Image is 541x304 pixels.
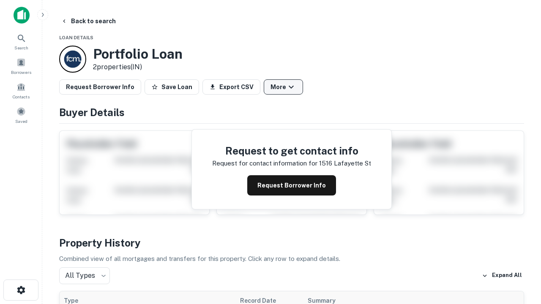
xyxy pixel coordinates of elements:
a: Contacts [3,79,40,102]
h4: Request to get contact info [212,143,371,158]
h4: Property History [59,235,524,250]
span: Search [14,44,28,51]
button: Save Loan [145,79,199,95]
img: capitalize-icon.png [14,7,30,24]
h4: Buyer Details [59,105,524,120]
span: Contacts [13,93,30,100]
iframe: Chat Widget [499,236,541,277]
span: Loan Details [59,35,93,40]
a: Borrowers [3,54,40,77]
p: Request for contact information for [212,158,317,168]
h3: Portfolio Loan [93,46,183,62]
a: Saved [3,103,40,126]
p: Combined view of all mortgages and transfers for this property. Click any row to expand details. [59,254,524,264]
button: Request Borrower Info [247,175,336,195]
span: Borrowers [11,69,31,76]
span: Saved [15,118,27,125]
button: Back to search [57,14,119,29]
div: All Types [59,267,110,284]
button: Request Borrower Info [59,79,141,95]
button: Export CSV [202,79,260,95]
p: 1516 lafayette st [319,158,371,168]
button: Expand All [480,269,524,282]
p: 2 properties (IN) [93,62,183,72]
button: More [264,79,303,95]
a: Search [3,30,40,53]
